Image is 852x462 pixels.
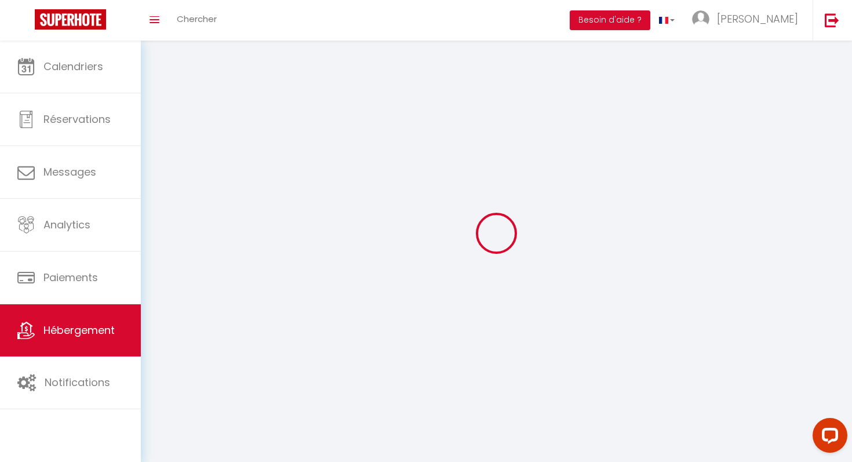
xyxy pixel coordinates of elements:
span: Chercher [177,13,217,25]
span: Paiements [43,270,98,285]
button: Besoin d'aide ? [570,10,650,30]
span: Réservations [43,112,111,126]
img: Super Booking [35,9,106,30]
img: ... [692,10,709,28]
span: [PERSON_NAME] [717,12,798,26]
span: Notifications [45,375,110,390]
span: Analytics [43,217,90,232]
img: logout [825,13,839,27]
span: Calendriers [43,59,103,74]
iframe: LiveChat chat widget [803,413,852,462]
span: Messages [43,165,96,179]
span: Hébergement [43,323,115,337]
